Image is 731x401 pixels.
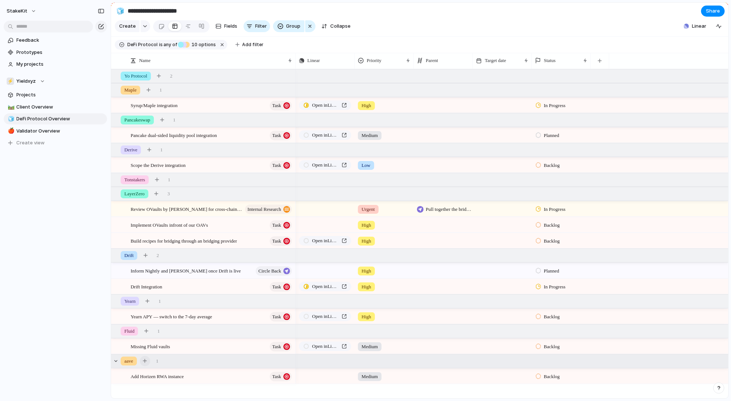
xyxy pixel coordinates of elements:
[312,131,339,139] span: Open in Linear
[362,343,378,350] span: Medium
[270,101,292,110] button: Task
[544,162,560,169] span: Backlog
[255,23,267,30] span: Filter
[124,146,137,154] span: Derive
[156,357,159,365] span: 1
[17,49,104,56] span: Prototypes
[124,357,133,365] span: aave
[124,298,135,305] span: Yearn
[362,102,371,109] span: High
[272,220,281,230] span: Task
[258,266,281,276] span: Circle Back
[131,282,162,291] span: Drift Integration
[17,37,104,44] span: Feedback
[4,59,107,70] a: My projects
[272,371,281,382] span: Task
[124,252,134,259] span: Drift
[8,127,13,135] div: 🍎
[270,282,292,292] button: Task
[330,23,351,30] span: Collapse
[7,78,14,85] div: ⚡
[4,137,107,148] button: Create view
[4,126,107,137] a: 🍎Validator Overview
[299,160,351,170] a: Open inLinear
[362,283,371,291] span: High
[156,252,159,259] span: 2
[706,7,720,15] span: Share
[131,372,184,380] span: Add Horizen RWA instance
[312,313,339,320] span: Open in Linear
[17,91,104,99] span: Projects
[4,47,107,58] a: Prototypes
[544,206,566,213] span: In Progress
[231,40,268,50] button: Add filter
[159,86,162,94] span: 1
[286,23,301,30] span: Group
[159,41,163,48] span: is
[299,312,351,321] a: Open inLinear
[544,373,560,380] span: Backlog
[119,23,136,30] span: Create
[7,127,14,135] button: 🍎
[544,57,556,64] span: Status
[168,190,170,198] span: 3
[17,78,36,85] span: Yieldxyz
[270,161,292,170] button: Task
[190,42,199,47] span: 10
[362,222,371,229] span: High
[272,282,281,292] span: Task
[131,101,177,109] span: Syrup/Maple integration
[114,5,126,17] button: 🧊
[272,236,281,246] span: Task
[362,237,371,245] span: High
[312,102,339,109] span: Open in Linear
[362,267,371,275] span: High
[270,220,292,230] button: Task
[544,313,560,321] span: Backlog
[124,190,145,198] span: LayerZero
[248,204,281,215] span: Internal Research
[318,20,354,32] button: Collapse
[4,102,107,113] a: 🛤️Client Overview
[17,61,104,68] span: My projects
[131,266,241,275] span: Inform Nightly and [PERSON_NAME] once Drift is live
[544,343,560,350] span: Backlog
[190,41,216,48] span: options
[163,41,177,48] span: any of
[131,161,186,169] span: Scope the Derive integration
[131,220,208,229] span: Implement OVaults infront of our OAVs
[4,89,107,100] a: Projects
[17,115,104,123] span: DeFi Protocol Overview
[485,57,506,64] span: Target date
[367,57,382,64] span: Priority
[312,283,339,290] span: Open in Linear
[127,41,158,48] span: DeFi Protocol
[299,282,351,291] a: Open inLinear
[362,162,370,169] span: Low
[131,205,243,213] span: Review OVaults by [PERSON_NAME] for cross-chain vaults
[17,103,104,111] span: Client Overview
[681,21,709,32] button: Linear
[158,298,161,305] span: 1
[8,103,13,111] div: 🛤️
[272,100,281,111] span: Task
[7,7,27,15] span: StakeKit
[7,103,14,111] button: 🛤️
[17,127,104,135] span: Validator Overview
[131,236,237,245] span: Build recipes for bridging through an bridging provider
[139,57,151,64] span: Name
[362,132,378,139] span: Medium
[272,312,281,322] span: Task
[245,205,292,214] button: Internal Research
[299,236,351,246] a: Open inLinear
[362,373,378,380] span: Medium
[178,41,218,49] button: 10 options
[8,115,13,123] div: 🧊
[242,41,264,48] span: Add filter
[312,343,339,350] span: Open in Linear
[17,139,45,147] span: Create view
[213,20,241,32] button: Fields
[270,131,292,140] button: Task
[124,328,134,335] span: Fluid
